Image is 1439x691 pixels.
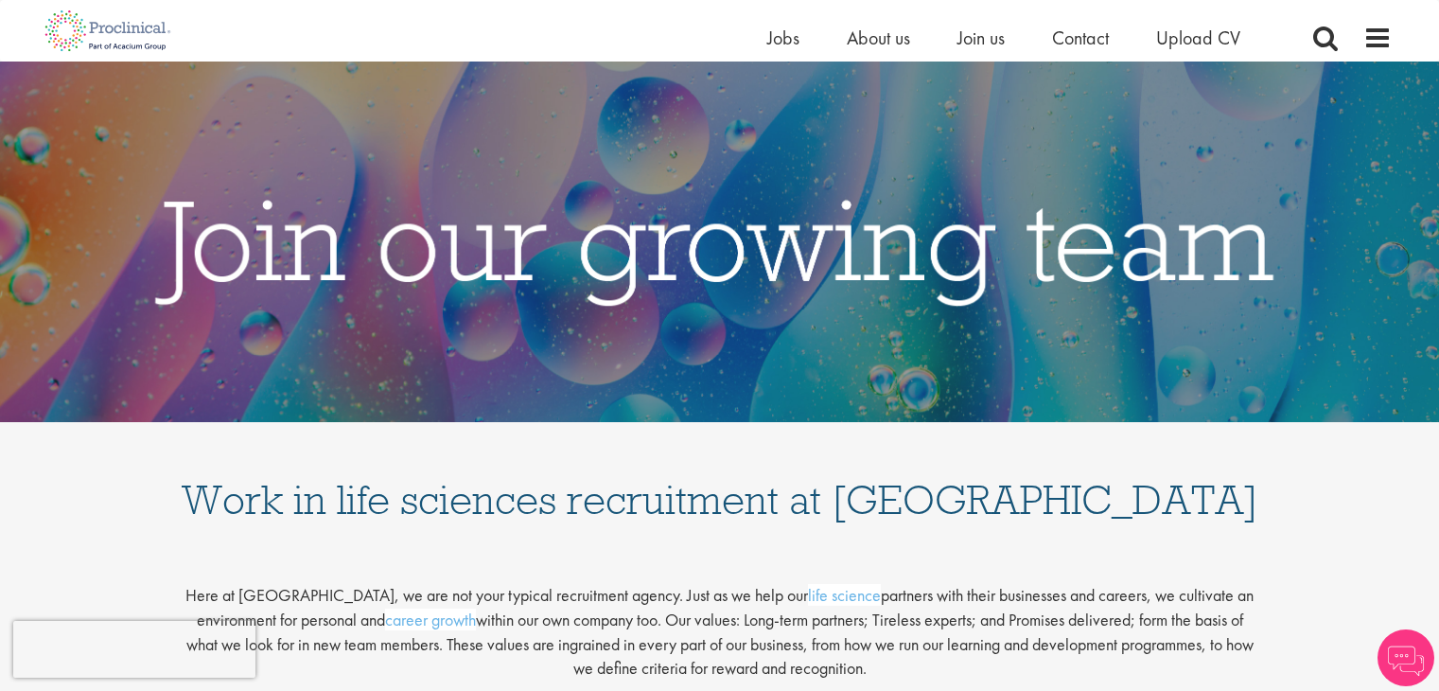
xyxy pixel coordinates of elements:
p: Here at [GEOGRAPHIC_DATA], we are not your typical recruitment agency. Just as we help our partne... [181,568,1259,681]
a: Jobs [767,26,799,50]
a: Join us [957,26,1005,50]
a: Upload CV [1156,26,1240,50]
a: career growth [385,609,476,630]
a: life science [808,584,881,606]
a: Contact [1052,26,1109,50]
iframe: reCAPTCHA [13,621,255,678]
img: Chatbot [1378,629,1434,686]
a: About us [847,26,910,50]
h1: Work in life sciences recruitment at [GEOGRAPHIC_DATA] [181,441,1259,521]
